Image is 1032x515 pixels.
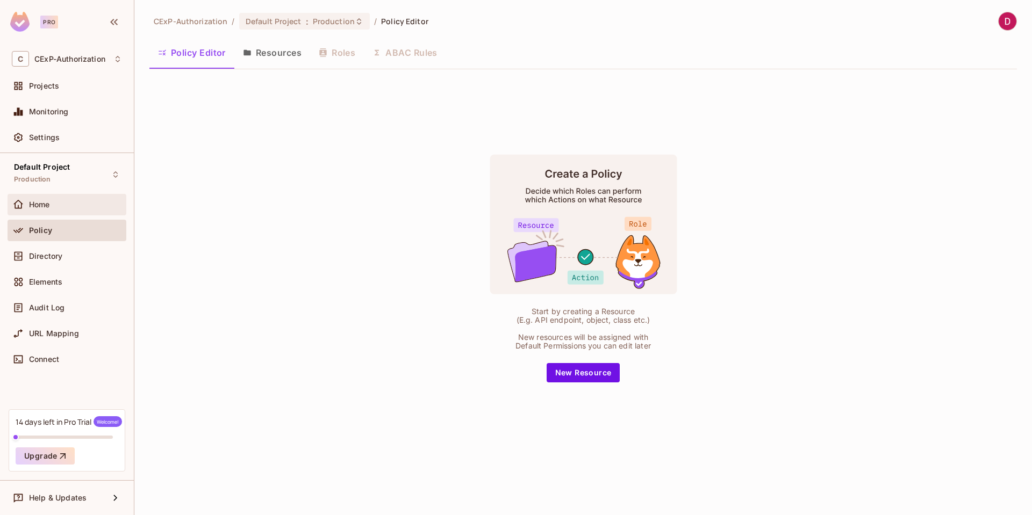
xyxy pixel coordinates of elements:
button: Resources [234,39,310,66]
span: Projects [29,82,59,90]
span: Elements [29,278,62,286]
div: New resources will be assigned with Default Permissions you can edit later [511,333,656,350]
span: Default Project [14,163,70,171]
li: / [374,16,377,26]
span: Settings [29,133,60,142]
span: the active workspace [154,16,227,26]
span: Help & Updates [29,494,87,502]
span: Monitoring [29,107,69,116]
div: 14 days left in Pro Trial [16,416,122,427]
button: Upgrade [16,447,75,465]
span: URL Mapping [29,329,79,338]
span: C [12,51,29,67]
span: Audit Log [29,303,64,312]
span: : [305,17,309,26]
span: Welcome! [94,416,122,427]
span: Default Project [246,16,302,26]
span: Policy Editor [381,16,428,26]
img: SReyMgAAAABJRU5ErkJggg== [10,12,30,32]
button: New Resource [547,363,620,382]
button: Policy Editor [149,39,234,66]
span: Workspace: CExP-Authorization [34,55,105,63]
div: Start by creating a Resource (E.g. API endpoint, object, class etc.) [511,307,656,324]
span: Production [313,16,355,26]
span: Production [14,175,51,184]
span: Connect [29,355,59,364]
div: Pro [40,16,58,28]
span: Policy [29,226,52,235]
img: Dung Vo [999,12,1016,30]
span: Home [29,200,50,209]
span: Directory [29,252,62,260]
li: / [232,16,234,26]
